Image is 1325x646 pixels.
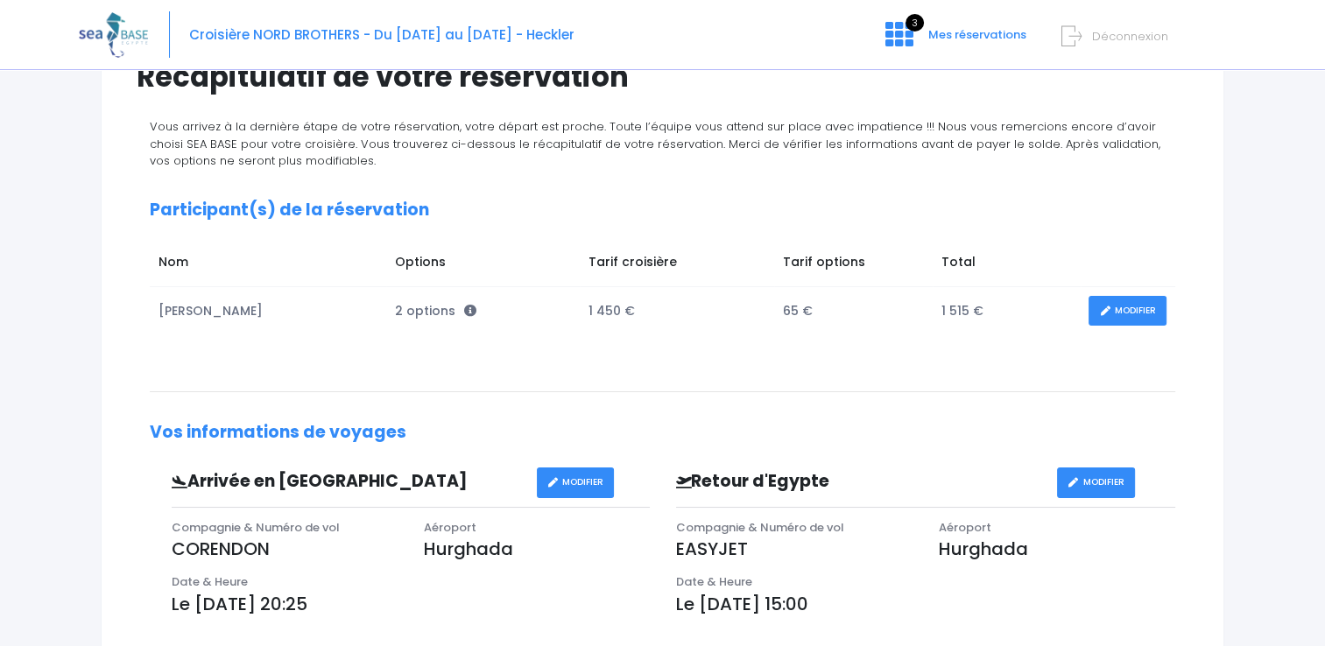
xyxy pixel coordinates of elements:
[172,573,248,590] span: Date & Heure
[676,591,1176,617] p: Le [DATE] 15:00
[150,118,1160,169] span: Vous arrivez à la dernière étape de votre réservation, votre départ est proche. Toute l’équipe vo...
[172,519,340,536] span: Compagnie & Numéro de vol
[137,60,1188,94] h1: Récapitulatif de votre réservation
[172,536,398,562] p: CORENDON
[774,244,933,286] td: Tarif options
[939,519,991,536] span: Aéroport
[424,519,476,536] span: Aéroport
[939,536,1175,562] p: Hurghada
[676,536,913,562] p: EASYJET
[580,287,774,335] td: 1 450 €
[1089,296,1166,327] a: MODIFIER
[386,244,580,286] td: Options
[150,200,1175,221] h2: Participant(s) de la réservation
[150,244,386,286] td: Nom
[537,467,615,498] a: MODIFIER
[189,25,574,44] span: Croisière NORD BROTHERS - Du [DATE] au [DATE] - Heckler
[424,536,650,562] p: Hurghada
[172,591,650,617] p: Le [DATE] 20:25
[871,32,1037,49] a: 3 Mes réservations
[580,244,774,286] td: Tarif croisière
[774,287,933,335] td: 65 €
[933,287,1080,335] td: 1 515 €
[676,519,844,536] span: Compagnie & Numéro de vol
[395,302,476,319] span: 2 options
[1057,467,1135,498] a: MODIFIER
[150,423,1175,443] h2: Vos informations de voyages
[928,26,1026,43] span: Mes réservations
[663,472,1057,492] h3: Retour d'Egypte
[676,573,752,590] span: Date & Heure
[906,14,924,32] span: 3
[1092,28,1168,45] span: Déconnexion
[159,472,537,492] h3: Arrivée en [GEOGRAPHIC_DATA]
[933,244,1080,286] td: Total
[150,287,386,335] td: [PERSON_NAME]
